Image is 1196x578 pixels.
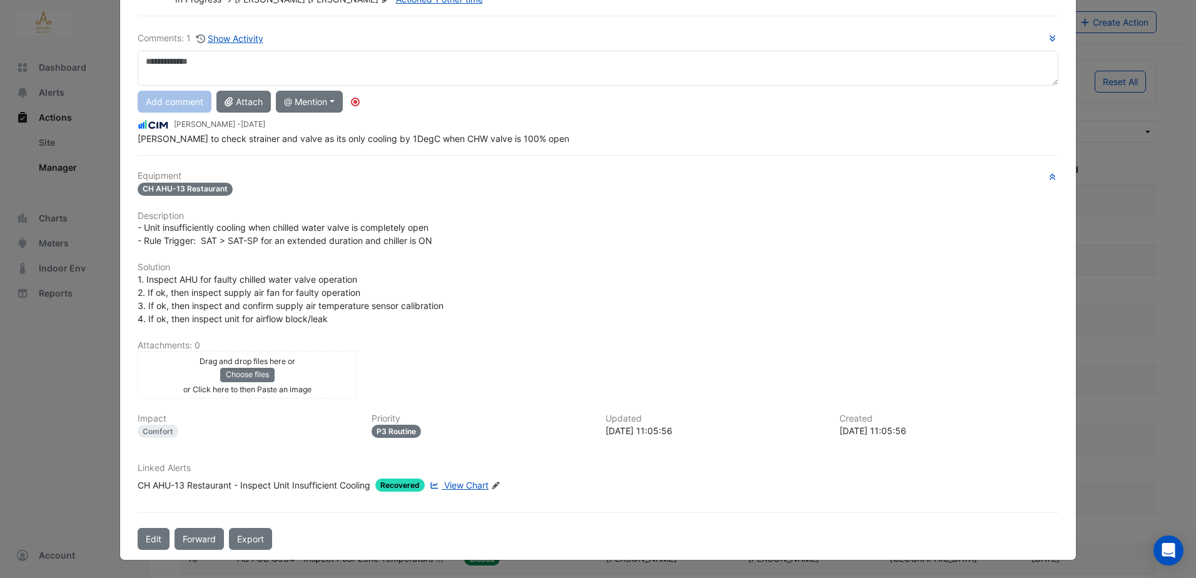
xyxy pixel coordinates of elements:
h6: Description [138,211,1058,221]
button: Edit [138,528,170,550]
div: [DATE] 11:05:56 [839,424,1058,437]
div: Comments: 1 [138,31,264,46]
button: Show Activity [196,31,264,46]
h6: Linked Alerts [138,463,1058,474]
h6: Solution [138,262,1058,273]
span: CH AHU-13 Restaurant [138,183,233,196]
span: [PERSON_NAME] to check strainer and valve as its only cooling by 1DegC when CHW valve is 100% open [138,133,569,144]
h6: Created [839,413,1058,424]
img: CIM [138,118,169,132]
div: Tooltip anchor [350,96,361,108]
h6: Updated [606,413,824,424]
span: - Unit insufficiently cooling when chilled water valve is completely open - Rule Trigger: SAT > S... [138,222,432,246]
small: Drag and drop files here or [200,357,295,366]
div: [DATE] 11:05:56 [606,424,824,437]
div: Open Intercom Messenger [1153,535,1183,565]
button: @ Mention [276,91,343,113]
h6: Attachments: 0 [138,340,1058,351]
a: View Chart [427,479,489,492]
button: Choose files [220,368,275,382]
span: 1. Inspect AHU for faulty chilled water valve operation 2. If ok, then inspect supply air fan for... [138,274,446,324]
h6: Impact [138,413,357,424]
a: Export [229,528,272,550]
span: Recovered [375,479,425,492]
div: CH AHU-13 Restaurant - Inspect Unit Insufficient Cooling [138,479,370,492]
small: or Click here to then Paste an image [183,385,312,394]
button: Forward [175,528,224,550]
h6: Equipment [138,171,1058,181]
small: [PERSON_NAME] - [174,119,265,130]
button: Attach [216,91,271,113]
fa-icon: Edit Linked Alerts [491,481,500,490]
span: 2025-09-17 11:05:56 [241,119,265,129]
div: P3 Routine [372,425,421,438]
h6: Priority [372,413,590,424]
span: View Chart [444,480,489,490]
div: Comfort [138,425,178,438]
